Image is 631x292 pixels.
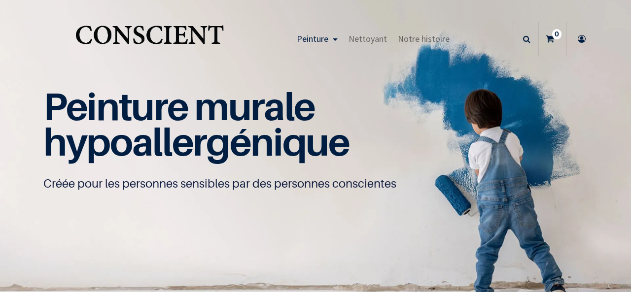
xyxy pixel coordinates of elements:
span: Notre histoire [398,33,450,44]
span: Peinture [297,33,328,44]
p: Créée pour les personnes sensibles par des personnes conscientes [43,176,588,192]
sup: 0 [552,29,561,39]
a: 0 [539,22,566,56]
a: Logo of Conscient [73,20,226,59]
span: hypoallergénique [43,119,350,164]
span: Peinture murale [43,83,315,129]
a: Peinture [291,22,343,56]
img: Conscient [73,20,226,59]
span: Nettoyant [349,33,387,44]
